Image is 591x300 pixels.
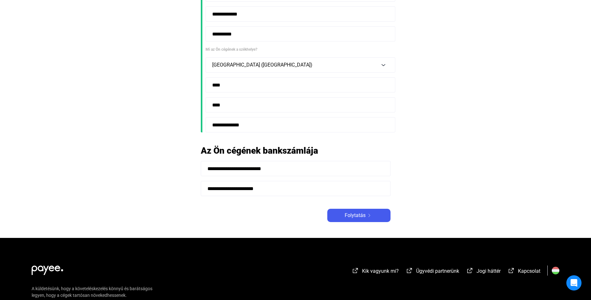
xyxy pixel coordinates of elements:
[466,267,474,274] img: external-link-white
[352,269,399,275] a: external-link-whiteKik vagyunk mi?
[477,268,501,274] span: Jogi háttér
[406,269,459,275] a: external-link-whiteÜgyvédi partnerünk
[362,268,399,274] span: Kik vagyunk mi?
[508,267,515,274] img: external-link-white
[406,267,413,274] img: external-link-white
[508,269,540,275] a: external-link-whiteKapcsolat
[352,267,359,274] img: external-link-white
[552,267,559,274] img: HU.svg
[201,145,391,156] h2: Az Ön cégének bankszámlája
[566,275,582,290] div: Open Intercom Messenger
[206,46,391,53] div: Mi az Ön cégének a székhelye?
[32,262,63,275] img: white-payee-white-dot.svg
[345,212,366,219] span: Folytatás
[416,268,459,274] span: Ügyvédi partnerünk
[366,214,373,217] img: arrow-right-white
[206,57,395,73] button: [GEOGRAPHIC_DATA] ([GEOGRAPHIC_DATA])
[212,62,312,68] span: [GEOGRAPHIC_DATA] ([GEOGRAPHIC_DATA])
[466,269,501,275] a: external-link-whiteJogi háttér
[327,209,391,222] button: Folytatásarrow-right-white
[518,268,540,274] span: Kapcsolat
